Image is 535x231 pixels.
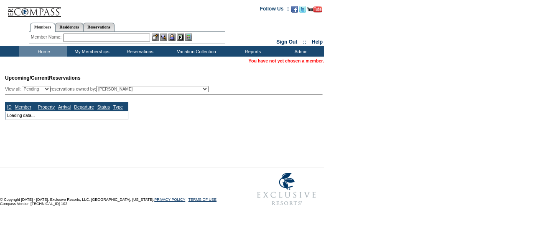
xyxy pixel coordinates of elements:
img: View [160,34,167,41]
a: Become our fan on Facebook [291,8,298,13]
td: Admin [276,46,324,57]
a: Subscribe to our YouTube Channel [307,8,322,13]
a: ID [7,104,12,109]
div: View all: reservations owned by: [5,86,212,92]
img: Follow us on Twitter [299,6,306,13]
a: Follow us on Twitter [299,8,306,13]
a: Residences [55,23,83,31]
td: Loading data... [5,111,128,119]
td: Vacation Collection [163,46,228,57]
a: Departure [74,104,94,109]
td: Reports [228,46,276,57]
a: Reservations [83,23,115,31]
span: :: [303,39,306,45]
a: Member [15,104,31,109]
a: Arrival [58,104,71,109]
img: Reservations [177,34,184,41]
a: Help [312,39,323,45]
a: Members [30,23,56,32]
td: My Memberships [67,46,115,57]
a: Status [97,104,110,109]
img: Subscribe to our YouTube Channel [307,6,322,13]
a: TERMS OF USE [189,197,217,202]
span: You have not yet chosen a member. [249,58,324,63]
div: Member Name: [31,34,63,41]
a: Type [113,104,123,109]
img: Impersonate [168,34,176,41]
a: Property [38,104,55,109]
td: Follow Us :: [260,5,290,15]
td: Reservations [115,46,163,57]
span: Upcoming/Current [5,75,49,81]
img: Exclusive Resorts [249,168,324,210]
img: Become our fan on Facebook [291,6,298,13]
img: b_edit.gif [152,34,159,41]
img: b_calculator.gif [185,34,192,41]
td: Home [19,46,67,57]
a: Sign Out [276,39,297,45]
a: PRIVACY POLICY [154,197,185,202]
span: Reservations [5,75,81,81]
